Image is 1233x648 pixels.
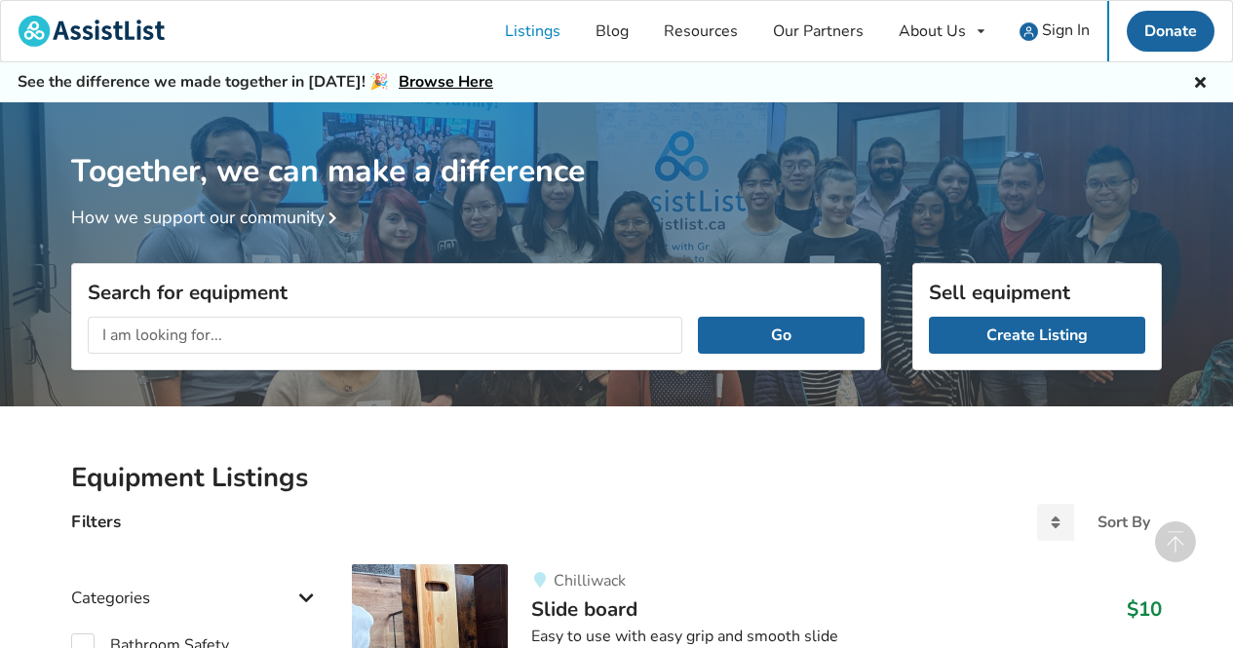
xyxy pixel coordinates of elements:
a: Blog [578,1,646,61]
a: user icon Sign In [1002,1,1107,61]
a: Donate [1127,11,1214,52]
button: Go [698,317,865,354]
h2: Equipment Listings [71,461,1162,495]
div: About Us [899,23,966,39]
span: Chilliwack [554,570,626,591]
h3: $10 [1127,596,1162,622]
input: I am looking for... [88,317,682,354]
div: Sort By [1098,515,1150,530]
a: Create Listing [929,317,1145,354]
img: assistlist-logo [19,16,165,47]
a: Browse Here [399,71,493,93]
span: Sign In [1042,19,1090,41]
h3: Search for equipment [88,280,865,305]
div: Easy to use with easy grip and smooth slide [531,626,1162,648]
div: Categories [71,549,321,618]
h4: Filters [71,511,121,533]
h1: Together, we can make a difference [71,102,1162,191]
a: Listings [487,1,578,61]
a: Resources [646,1,755,61]
img: user icon [1020,22,1038,41]
a: How we support our community [71,206,344,229]
h5: See the difference we made together in [DATE]! 🎉 [18,72,493,93]
a: Our Partners [755,1,881,61]
span: Slide board [531,595,637,623]
h3: Sell equipment [929,280,1145,305]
